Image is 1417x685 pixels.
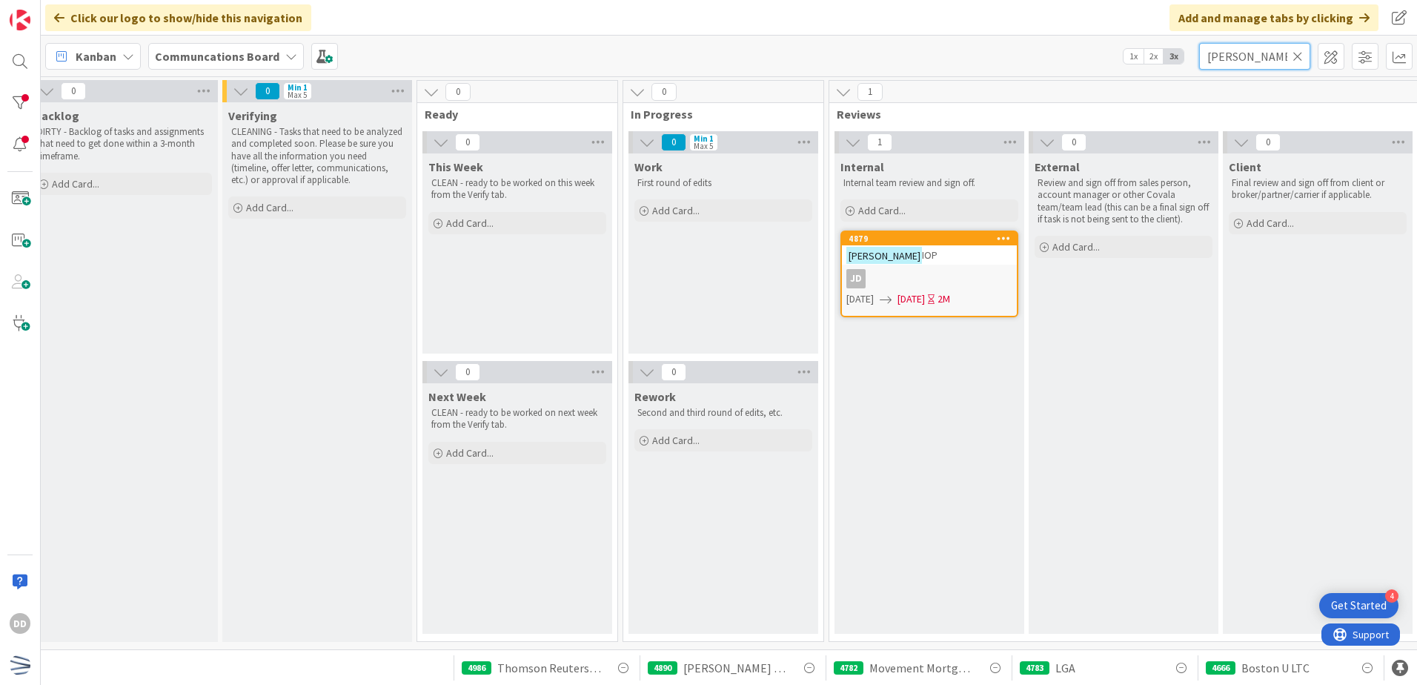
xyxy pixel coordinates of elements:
span: 0 [1255,133,1281,151]
div: Open Get Started checklist, remaining modules: 4 [1319,593,1398,618]
span: LGA [1055,659,1075,677]
span: Thomson Reuters - IDI [497,659,603,677]
span: Rework [634,389,676,404]
span: Add Card... [652,434,700,447]
span: 3x [1164,49,1184,64]
span: Kanban [76,47,116,65]
span: Add Card... [446,446,494,460]
span: [DATE] [846,291,874,307]
input: Quick Filter... [1199,43,1310,70]
span: 0 [61,82,86,100]
div: 4 [1385,589,1398,603]
span: This Week [428,159,483,174]
div: 4879 [842,232,1017,245]
div: JD [842,269,1017,288]
span: Movement Mortgage - Change dates [869,659,975,677]
div: 4879 [849,234,1017,244]
p: CLEAN - ready to be worked on next week from the Verify tab. [431,407,603,431]
span: 0 [661,133,686,151]
span: Add Card... [1247,216,1294,230]
span: 0 [445,83,471,101]
span: Internal [840,159,884,174]
span: 1 [867,133,892,151]
p: First round of edits [637,177,809,189]
span: Add Card... [858,204,906,217]
span: Ready [425,107,599,122]
div: 4890 [648,661,677,675]
p: CLEAN - ready to be worked on this week from the Verify tab. [431,177,603,202]
div: Add and manage tabs by clicking [1169,4,1378,31]
span: 2x [1144,49,1164,64]
span: Verifying [228,108,277,123]
span: In Progress [631,107,805,122]
p: DIRTY - Backlog of tasks and assignments that need to get done within a 3-month timeframe. [37,126,209,162]
span: Add Card... [246,201,293,214]
span: IOP [922,248,938,262]
div: Get Started [1331,598,1387,613]
span: External [1035,159,1080,174]
span: 0 [455,133,480,151]
div: DD [10,613,30,634]
span: Client [1229,159,1261,174]
div: Min 1 [694,135,714,142]
p: Second and third round of edits, etc. [637,407,809,419]
span: [PERSON_NAME] - new timeline & Updates [683,659,789,677]
b: Communcations Board [155,49,279,64]
span: Add Card... [652,204,700,217]
span: Backlog [34,108,79,123]
img: Visit kanbanzone.com [10,10,30,30]
p: Review and sign off from sales person, account manager or other Covala team/team lead (this can b... [1038,177,1209,225]
span: Next Week [428,389,486,404]
span: Add Card... [1052,240,1100,254]
img: avatar [10,655,30,675]
span: Add Card... [446,216,494,230]
span: 1 [857,83,883,101]
span: Support [31,2,67,20]
span: Boston U LTC [1241,659,1310,677]
div: 4879[PERSON_NAME]IOP [842,232,1017,265]
div: Min 1 [288,84,308,91]
p: CLEANING - Tasks that need to be analyzed and completed soon. Please be sure you have all the inf... [231,126,403,186]
span: 0 [1061,133,1086,151]
p: Internal team review and sign off. [843,177,1015,189]
div: 2M [938,291,950,307]
div: 4666 [1206,661,1235,675]
div: JD [846,269,866,288]
span: Add Card... [52,177,99,191]
span: 1x [1124,49,1144,64]
div: 4986 [462,661,491,675]
div: Click our logo to show/hide this navigation [45,4,311,31]
span: Reviews [837,107,1399,122]
div: Max 5 [694,142,713,150]
p: Final review and sign off from client or broker/partner/carrier if applicable. [1232,177,1404,202]
span: [DATE] [897,291,925,307]
span: 0 [651,83,677,101]
span: 0 [255,82,280,100]
div: 4783 [1020,661,1049,675]
div: Max 5 [288,91,307,99]
a: 4879[PERSON_NAME]IOPJD[DATE][DATE]2M [840,231,1018,317]
span: 0 [455,363,480,381]
span: Work [634,159,663,174]
span: 0 [661,363,686,381]
div: 4782 [834,661,863,675]
mark: [PERSON_NAME] [846,247,922,264]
